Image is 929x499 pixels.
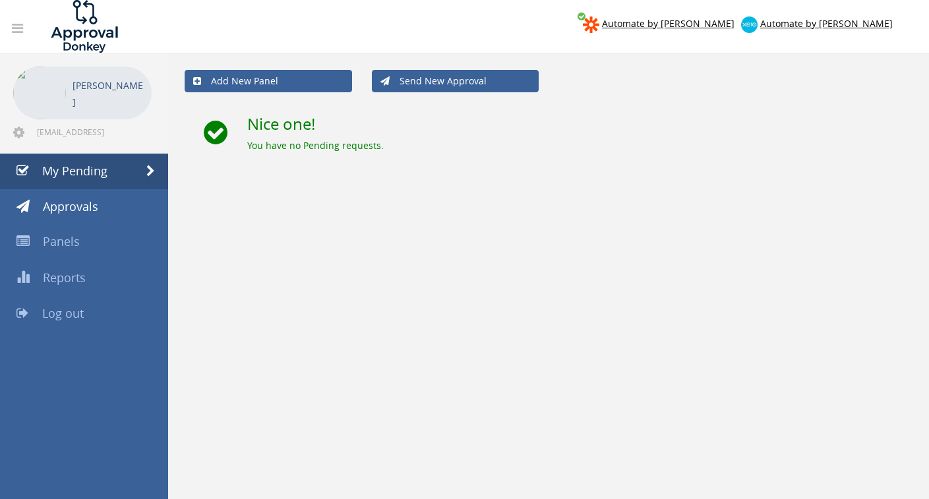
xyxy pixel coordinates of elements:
span: My Pending [42,163,107,179]
img: zapier-logomark.png [583,16,599,33]
span: Reports [43,270,86,285]
div: You have no Pending requests. [247,139,913,152]
span: Panels [43,233,80,249]
h2: Nice one! [247,115,913,132]
span: [EMAIL_ADDRESS][DOMAIN_NAME] [37,127,149,137]
a: Add New Panel [185,70,352,92]
span: Automate by [PERSON_NAME] [602,17,734,30]
a: Send New Approval [372,70,539,92]
span: Approvals [43,198,98,214]
img: xero-logo.png [741,16,758,33]
span: Automate by [PERSON_NAME] [760,17,893,30]
p: [PERSON_NAME] [73,77,145,110]
span: Log out [42,305,84,321]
